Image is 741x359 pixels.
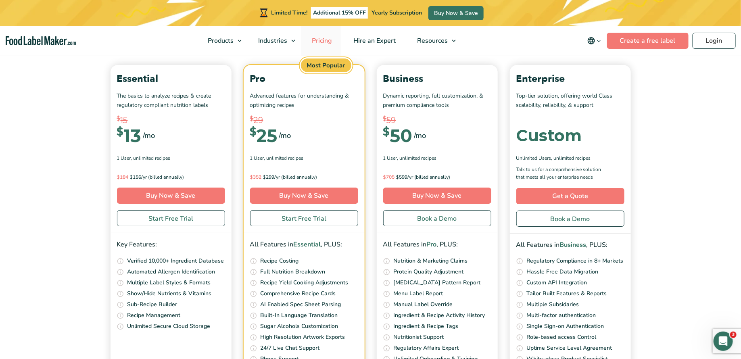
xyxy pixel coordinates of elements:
p: Role-based access Control [527,333,597,342]
a: Create a free label [607,33,689,49]
p: Ingredient & Recipe Tags [394,322,459,331]
p: Business [383,71,491,87]
span: , Unlimited Recipes [551,154,591,162]
p: The basics to analyze recipes & create regulatory compliant nutrition labels [117,92,225,110]
span: Products [205,36,234,45]
p: Manual Label Override [394,300,453,309]
p: Full Nutrition Breakdown [261,267,326,276]
div: 13 [117,127,142,144]
p: Comprehensive Recipe Cards [261,289,336,298]
span: , Unlimited Recipes [397,154,437,162]
p: All Features in , PLUS: [250,240,358,250]
p: Multiple Label Styles & Formats [127,278,211,287]
span: 3 [730,332,737,338]
span: Pricing [309,36,333,45]
p: [MEDICAL_DATA] Pattern Report [394,278,481,287]
span: /mo [279,130,291,141]
a: Book a Demo [383,210,491,226]
del: 184 [117,174,129,180]
a: Book a Demo [516,211,624,227]
a: Pricing [301,26,341,56]
p: Verified 10,000+ Ingredient Database [127,257,224,265]
p: Built-In Language Translation [261,311,338,320]
p: 299/yr (billed annually) [250,173,358,181]
p: All Features in , PLUS: [516,240,624,250]
span: 1 User [250,154,264,162]
p: Dynamic reporting, full customization, & premium compliance tools [383,92,491,110]
p: Menu Label Report [394,289,443,298]
span: Unlimited Users [516,154,551,162]
p: Regulatory Affairs Expert [394,344,459,353]
a: Industries [248,26,299,56]
p: All Features in , PLUS: [383,240,491,250]
span: $ [396,174,399,180]
p: Hassle Free Data Migration [527,267,599,276]
a: Start Free Trial [250,210,358,226]
p: Recipe Management [127,311,181,320]
p: Nutritionist Support [394,333,444,342]
p: Pro [250,71,358,87]
span: $ [117,114,121,123]
p: 156/yr (billed annually) [117,173,225,181]
p: Automated Allergen Identification [127,267,215,276]
a: Get a Quote [516,188,624,204]
a: Resources [407,26,460,56]
span: 1 User [117,154,131,162]
p: Protein Quality Adjustment [394,267,464,276]
div: 25 [250,127,278,144]
a: Start Free Trial [117,210,225,226]
span: 1 User [383,154,397,162]
p: Recipe Costing [261,257,299,265]
span: Business [560,240,587,249]
span: Limited Time! [271,9,307,17]
span: , Unlimited Recipes [264,154,304,162]
del: 705 [383,174,395,180]
span: $ [250,174,253,180]
span: /mo [143,130,155,141]
p: Single Sign-on Authentication [527,322,604,331]
span: Pro [427,240,437,249]
span: Resources [415,36,449,45]
p: Sugar Alcohols Customization [261,322,338,331]
a: Buy Now & Save [428,6,484,20]
p: 599/yr (billed annually) [383,173,491,181]
span: Yearly Subscription [372,9,422,17]
span: $ [117,127,124,137]
span: 15 [121,114,128,126]
span: $ [383,174,386,180]
p: Multi-factor authentication [527,311,596,320]
p: Nutrition & Marketing Claims [394,257,468,265]
p: High Resolution Artwork Exports [261,333,345,342]
span: Industries [256,36,288,45]
span: , Unlimited Recipes [131,154,171,162]
a: Buy Now & Save [250,188,358,204]
p: Recipe Yield Cooking Adjustments [261,278,349,287]
span: $ [250,114,254,123]
p: Show/Hide Nutrients & Vitamins [127,289,212,298]
p: 24/7 Live Chat Support [261,344,320,353]
span: $ [383,127,390,137]
p: Regulatory Compliance in 8+ Markets [527,257,624,265]
span: $ [130,174,133,180]
p: Essential [117,71,225,87]
del: 352 [250,174,262,180]
p: Sub-Recipe Builder [127,300,177,309]
a: Buy Now & Save [117,188,225,204]
p: Custom API Integration [527,278,587,287]
p: Uptime Service Level Agreement [527,344,612,353]
p: Ingredient & Recipe Activity History [394,311,485,320]
span: Hire an Expert [351,36,397,45]
span: $ [383,114,387,123]
p: Advanced features for understanding & optimizing recipes [250,92,358,110]
span: $ [263,174,266,180]
a: Login [693,33,736,49]
span: Essential [294,240,321,249]
span: Most Popular [300,57,353,74]
span: 59 [387,114,396,126]
span: $ [117,174,120,180]
p: Enterprise [516,71,624,87]
p: Key Features: [117,240,225,250]
div: Custom [516,127,582,144]
p: Talk to us for a comprehensive solution that meets all your enterprise needs [516,166,609,181]
div: 50 [383,127,413,144]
